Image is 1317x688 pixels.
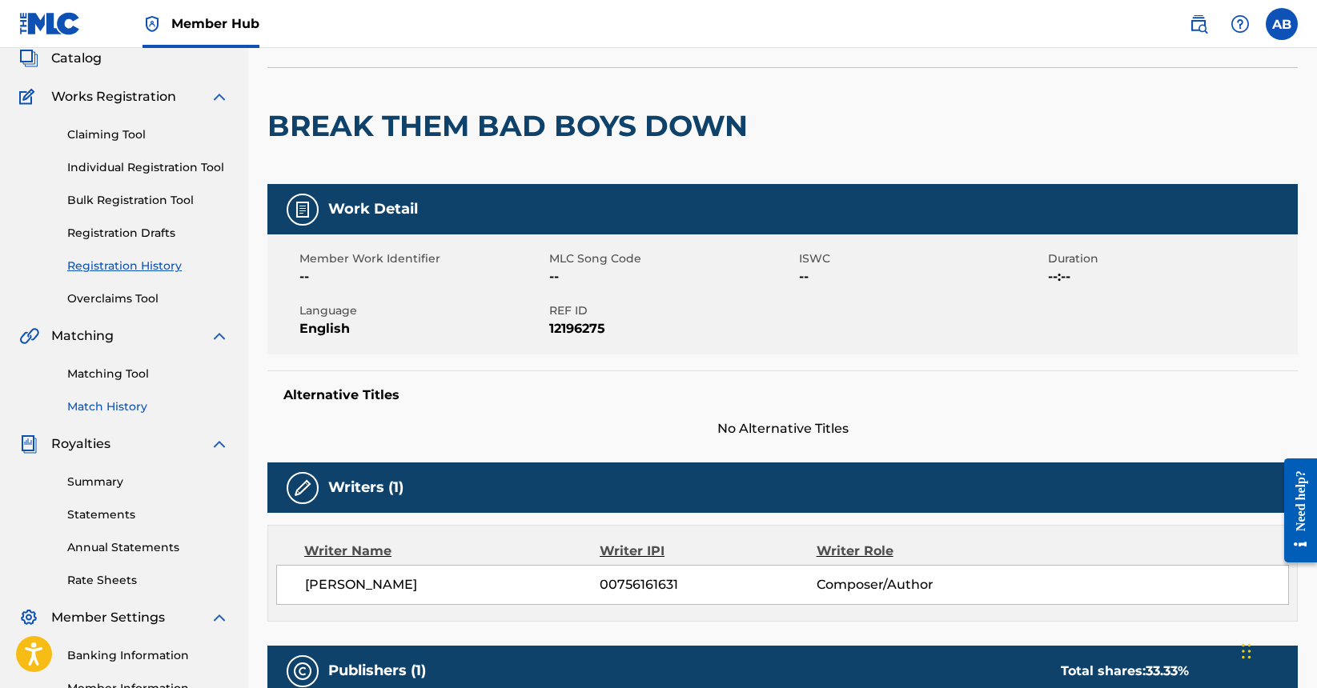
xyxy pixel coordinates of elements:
a: Statements [67,506,229,523]
a: Match History [67,398,229,415]
span: -- [299,267,545,286]
img: Works Registration [19,87,40,106]
span: 33.33 % [1146,663,1189,678]
iframe: Resource Center [1272,445,1317,577]
a: Registration Drafts [67,225,229,242]
a: Individual Registration Tool [67,159,229,176]
h5: Publishers (1) [328,662,426,680]
img: help [1231,14,1250,34]
span: Catalog [51,49,102,68]
img: Top Rightsholder [143,14,162,34]
div: Writer IPI [600,542,817,561]
span: Language [299,302,545,319]
span: -- [799,267,1045,286]
div: Drag [1242,627,1251,675]
h5: Alternative Titles [283,387,1282,403]
a: Banking Information [67,647,229,664]
img: Member Settings [19,608,38,627]
span: No Alternative Titles [267,419,1298,438]
span: MLC Song Code [549,250,795,267]
span: Works Registration [51,87,176,106]
span: Member Hub [171,14,259,33]
h5: Writers (1) [328,478,404,497]
a: Matching Tool [67,366,229,382]
img: expand [210,87,229,106]
div: Writer Role [817,542,1014,561]
a: CatalogCatalog [19,49,102,68]
span: Royalties [51,434,110,454]
img: Publishers [293,662,312,681]
a: Bulk Registration Tool [67,192,229,209]
span: Matching [51,326,114,346]
h5: Work Detail [328,200,418,218]
img: Work Detail [293,200,312,219]
img: expand [210,326,229,346]
a: Rate Sheets [67,572,229,589]
img: expand [210,608,229,627]
img: Royalties [19,434,38,454]
span: --:-- [1048,267,1294,286]
span: 00756161631 [600,575,816,594]
a: Overclaims Tool [67,290,229,307]
img: Matching [19,326,39,346]
a: Claiming Tool [67,126,229,143]
a: Registration History [67,258,229,274]
div: Total shares: [1061,662,1189,681]
a: Annual Statements [67,539,229,556]
span: Duration [1048,250,1294,267]
span: Member Settings [51,608,165,627]
a: Public Search [1182,8,1215,40]
div: User Menu [1266,8,1298,40]
div: Writer Name [304,542,600,561]
span: Member Work Identifier [299,250,545,267]
img: Writers [293,478,312,498]
span: [PERSON_NAME] [305,575,600,594]
img: MLC Logo [19,12,81,35]
h2: BREAK THEM BAD BOYS DOWN [267,108,756,144]
span: REF ID [549,302,795,319]
a: Summary [67,474,229,490]
img: Catalog [19,49,38,68]
span: -- [549,267,795,286]
span: ISWC [799,250,1045,267]
span: Composer/Author [817,575,1014,594]
div: Help [1224,8,1256,40]
span: 12196275 [549,319,795,338]
img: expand [210,434,229,454]
img: search [1189,14,1208,34]
span: English [299,319,545,338]
iframe: Chat Widget [1237,611,1317,688]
